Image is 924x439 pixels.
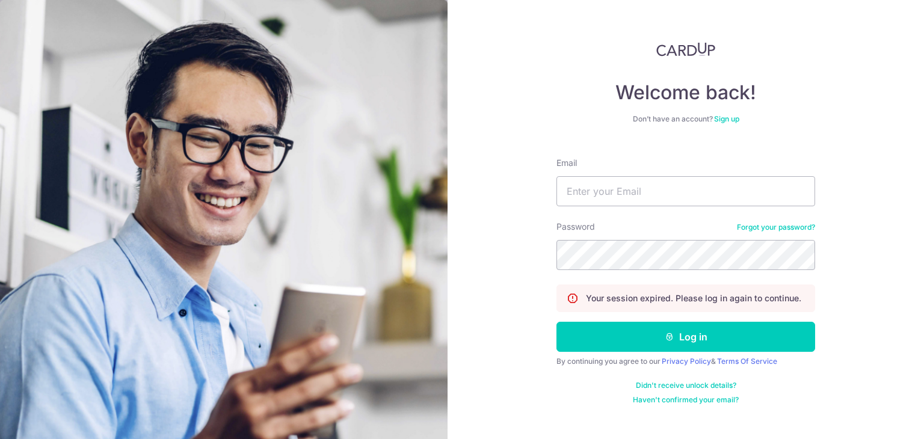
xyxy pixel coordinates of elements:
[556,357,815,366] div: By continuing you agree to our &
[556,81,815,105] h4: Welcome back!
[636,381,736,390] a: Didn't receive unlock details?
[662,357,711,366] a: Privacy Policy
[633,395,739,405] a: Haven't confirmed your email?
[717,357,777,366] a: Terms Of Service
[586,292,801,304] p: Your session expired. Please log in again to continue.
[714,114,739,123] a: Sign up
[656,42,715,57] img: CardUp Logo
[556,221,595,233] label: Password
[737,223,815,232] a: Forgot your password?
[556,114,815,124] div: Don’t have an account?
[556,176,815,206] input: Enter your Email
[556,322,815,352] button: Log in
[556,157,577,169] label: Email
